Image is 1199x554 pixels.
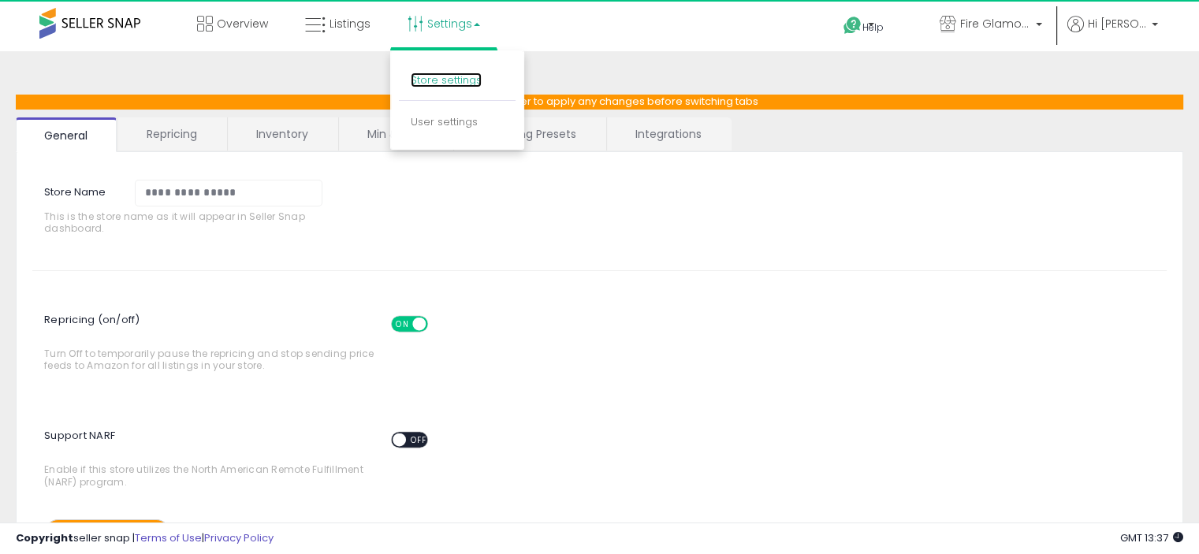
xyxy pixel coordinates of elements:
a: Repricing [118,117,225,151]
span: Help [862,20,884,34]
a: Terms of Use [135,530,202,545]
span: Turn Off to temporarily pause the repricing and stop sending price feeds to Amazon for all listin... [44,308,382,372]
strong: Copyright [16,530,73,545]
a: Help [831,4,914,51]
button: Apply Changes [44,519,170,547]
span: ON [393,317,412,330]
a: User settings [411,114,478,129]
a: Hi [PERSON_NAME] [1067,16,1158,51]
span: This is the store name as it will appear in Seller Snap dashboard. [44,210,332,235]
a: Inventory [228,117,337,151]
span: Listings [330,16,370,32]
a: Integrations [607,117,730,151]
span: Support NARF [44,420,442,463]
a: Privacy Policy [204,530,274,545]
a: Min & Max [339,117,452,151]
span: 2025-08-16 13:37 GMT [1120,530,1183,545]
span: Enable if this store utilizes the North American Remote Fulfillment (NARF) program. [44,424,382,488]
a: Repricing Presets [454,117,605,151]
a: Store settings [411,73,482,87]
p: NOTE: Remember to apply any changes before switching tabs [16,95,1183,110]
span: Repricing (on/off) [44,304,442,348]
label: Store Name [32,180,123,200]
a: General [16,117,117,152]
span: Hi [PERSON_NAME] [1088,16,1147,32]
div: seller snap | | [16,531,274,546]
i: Get Help [843,16,862,35]
span: Fire Glamour-[GEOGRAPHIC_DATA] [960,16,1031,32]
span: Overview [217,16,268,32]
span: OFF [426,317,451,330]
span: OFF [406,433,431,447]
